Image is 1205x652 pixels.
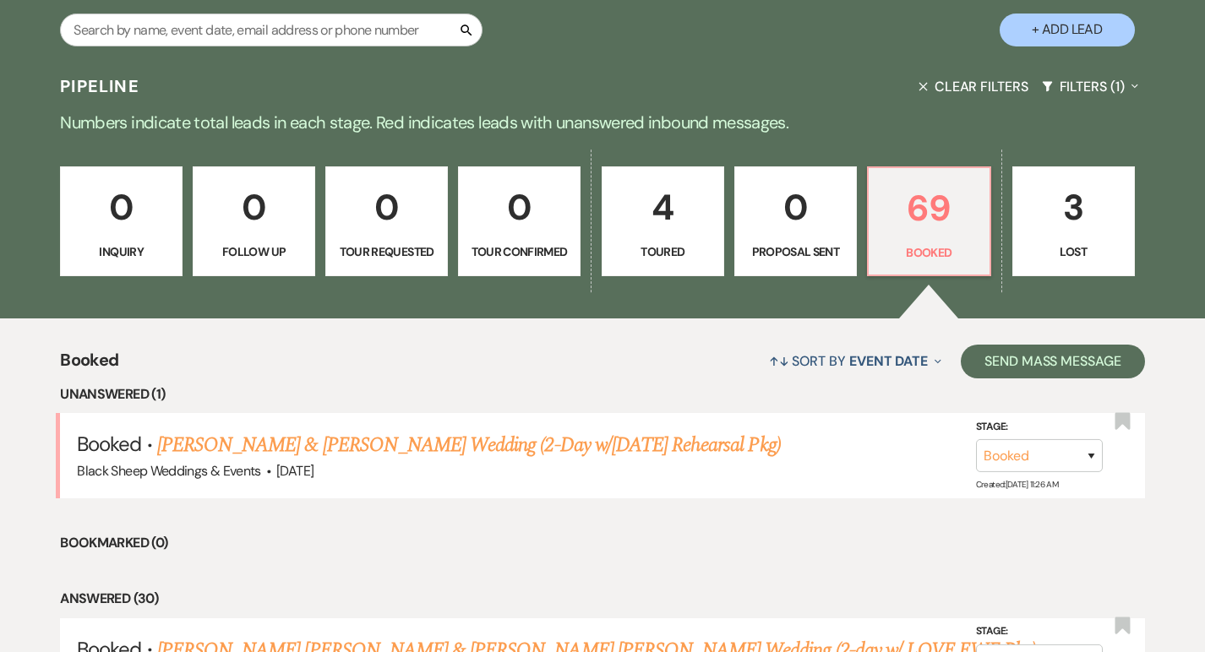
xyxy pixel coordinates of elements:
[60,588,1144,610] li: Answered (30)
[71,179,172,236] p: 0
[769,352,789,370] span: ↑↓
[613,242,713,261] p: Toured
[458,166,581,276] a: 0Tour Confirmed
[60,14,483,46] input: Search by name, event date, email address or phone number
[469,179,570,236] p: 0
[976,479,1058,490] span: Created: [DATE] 11:26 AM
[961,345,1145,378] button: Send Mass Message
[60,347,118,383] span: Booked
[204,242,304,261] p: Follow Up
[1000,14,1135,46] button: + Add Lead
[60,166,183,276] a: 0Inquiry
[976,418,1103,437] label: Stage:
[745,242,846,261] p: Proposal Sent
[762,339,948,383] button: Sort By Event Date
[734,166,857,276] a: 0Proposal Sent
[879,243,979,262] p: Booked
[60,74,139,98] h3: Pipeline
[1023,179,1124,236] p: 3
[157,430,781,460] a: [PERSON_NAME] & [PERSON_NAME] Wedding (2-Day w/[DATE] Rehearsal Pkg)
[71,242,172,261] p: Inquiry
[325,166,448,276] a: 0Tour Requested
[613,179,713,236] p: 4
[1012,166,1135,276] a: 3Lost
[976,622,1103,641] label: Stage:
[276,462,314,480] span: [DATE]
[469,242,570,261] p: Tour Confirmed
[204,179,304,236] p: 0
[77,462,260,480] span: Black Sheep Weddings & Events
[1035,64,1145,109] button: Filters (1)
[336,242,437,261] p: Tour Requested
[849,352,928,370] span: Event Date
[77,431,141,457] span: Booked
[912,64,1035,109] button: Clear Filters
[602,166,724,276] a: 4Toured
[1023,242,1124,261] p: Lost
[867,166,991,276] a: 69Booked
[60,532,1144,554] li: Bookmarked (0)
[60,383,1144,405] li: Unanswered (1)
[193,166,315,276] a: 0Follow Up
[336,179,437,236] p: 0
[879,180,979,236] p: 69
[745,179,846,236] p: 0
